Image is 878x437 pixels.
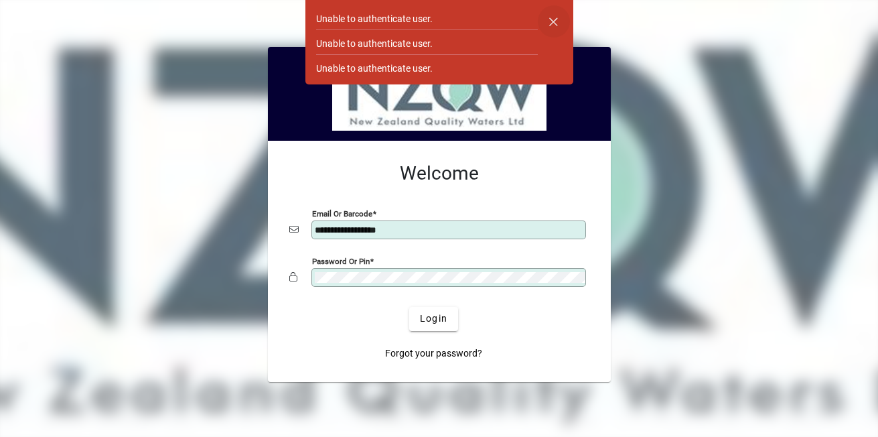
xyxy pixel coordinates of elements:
div: Unable to authenticate user. [316,12,433,26]
div: Unable to authenticate user. [316,37,433,51]
button: Dismiss [538,5,570,38]
span: Login [420,312,447,326]
mat-label: Password or Pin [312,256,370,265]
mat-label: Email or Barcode [312,208,372,218]
a: Forgot your password? [380,342,488,366]
h2: Welcome [289,162,589,185]
span: Forgot your password? [385,347,482,361]
div: Unable to authenticate user. [316,62,433,76]
button: Login [409,307,458,331]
